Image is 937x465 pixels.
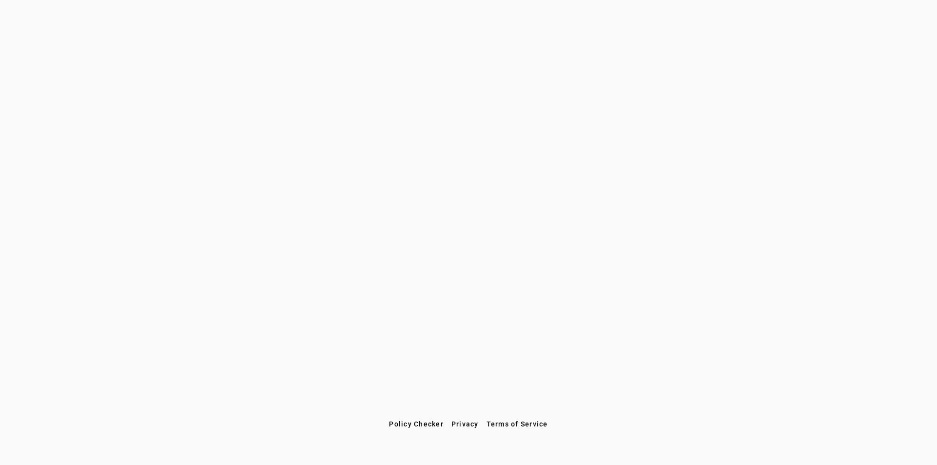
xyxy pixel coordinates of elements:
span: Policy Checker [389,420,444,428]
span: Terms of Service [487,420,548,428]
span: Privacy [451,420,479,428]
button: Policy Checker [385,415,448,433]
button: Terms of Service [483,415,552,433]
button: Privacy [448,415,483,433]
